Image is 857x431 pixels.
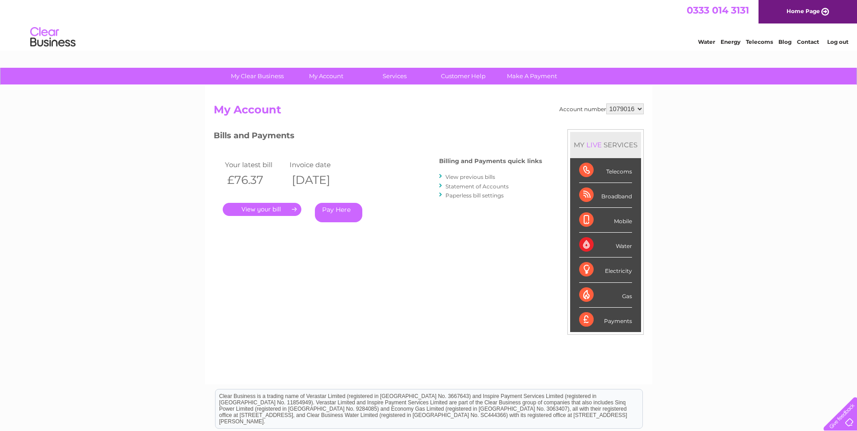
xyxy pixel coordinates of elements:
[214,103,644,121] h2: My Account
[495,68,569,84] a: Make A Payment
[445,192,504,199] a: Paperless bill settings
[287,159,352,171] td: Invoice date
[778,38,791,45] a: Blog
[220,68,295,84] a: My Clear Business
[570,132,641,158] div: MY SERVICES
[579,233,632,258] div: Water
[30,23,76,51] img: logo.png
[223,203,301,216] a: .
[585,141,604,149] div: LIVE
[698,38,715,45] a: Water
[445,173,495,180] a: View previous bills
[214,129,542,145] h3: Bills and Payments
[215,5,642,44] div: Clear Business is a trading name of Verastar Limited (registered in [GEOGRAPHIC_DATA] No. 3667643...
[827,38,848,45] a: Log out
[315,203,362,222] a: Pay Here
[289,68,363,84] a: My Account
[439,158,542,164] h4: Billing and Payments quick links
[579,208,632,233] div: Mobile
[579,283,632,308] div: Gas
[579,258,632,282] div: Electricity
[579,183,632,208] div: Broadband
[797,38,819,45] a: Contact
[287,171,352,189] th: [DATE]
[223,159,288,171] td: Your latest bill
[559,103,644,114] div: Account number
[746,38,773,45] a: Telecoms
[445,183,509,190] a: Statement of Accounts
[721,38,740,45] a: Energy
[223,171,288,189] th: £76.37
[357,68,432,84] a: Services
[579,158,632,183] div: Telecoms
[687,5,749,16] a: 0333 014 3131
[579,308,632,332] div: Payments
[426,68,501,84] a: Customer Help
